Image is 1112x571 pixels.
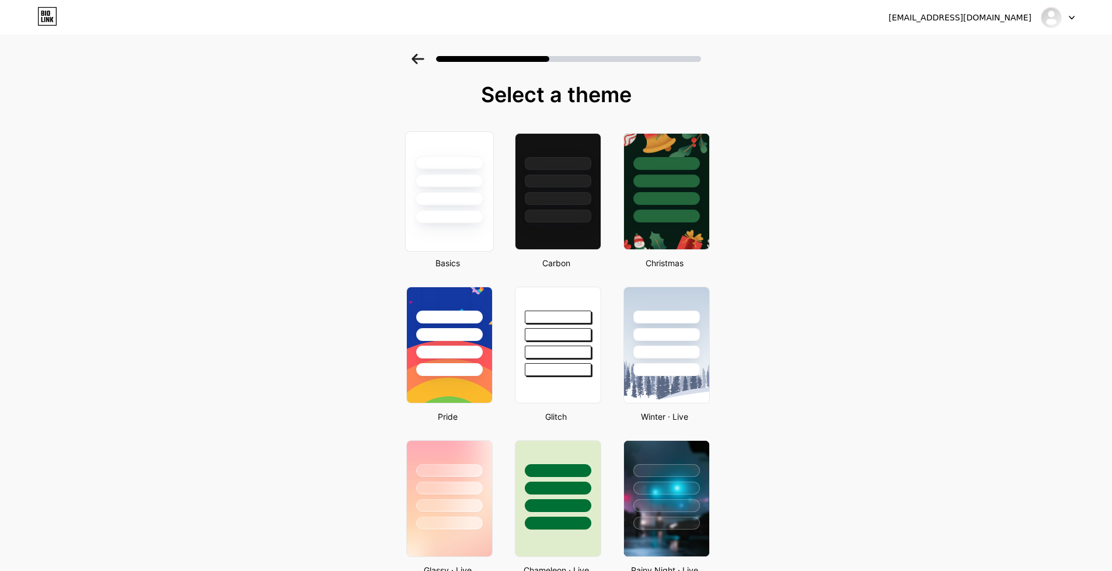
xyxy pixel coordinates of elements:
[888,12,1031,24] div: [EMAIL_ADDRESS][DOMAIN_NAME]
[620,257,710,269] div: Christmas
[402,83,711,106] div: Select a theme
[620,410,710,423] div: Winter · Live
[511,410,601,423] div: Glitch
[403,410,493,423] div: Pride
[511,257,601,269] div: Carbon
[1040,6,1062,29] img: Makeup Weapons
[403,257,493,269] div: Basics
